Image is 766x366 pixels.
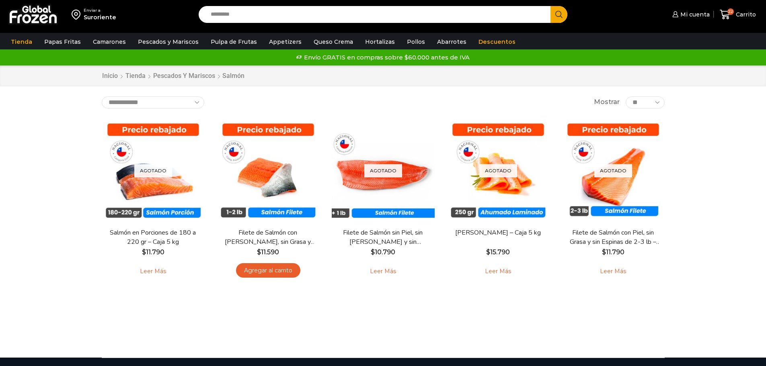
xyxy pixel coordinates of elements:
a: Descuentos [474,34,520,49]
span: 22 [727,8,734,15]
a: Queso Crema [310,34,357,49]
a: Agregar al carrito: “Filete de Salmón con Piel, sin Grasa y sin Espinas 1-2 lb – Caja 10 Kg” [236,263,300,278]
div: Enviar a [84,8,116,13]
a: Salmón en Porciones de 180 a 220 gr – Caja 5 kg [107,228,199,247]
a: Filete de Salmón sin Piel, sin [PERSON_NAME] y sin [PERSON_NAME] – Caja 10 Kg [337,228,429,247]
span: Carrito [734,10,756,18]
a: Leé más sobre “Filete de Salmón sin Piel, sin Grasa y sin Espinas – Caja 10 Kg” [357,263,409,280]
p: Agotado [594,164,632,177]
bdi: 10.790 [371,248,395,256]
a: [PERSON_NAME] – Caja 5 kg [452,228,544,237]
a: Hortalizas [361,34,399,49]
bdi: 15.790 [486,248,510,256]
p: Agotado [134,164,172,177]
span: $ [602,248,606,256]
p: Agotado [364,164,402,177]
a: Leé más sobre “Filete de Salmón con Piel, sin Grasa y sin Espinas de 2-3 lb - Premium - Caja 10 kg” [587,263,639,280]
bdi: 11.590 [257,248,279,256]
a: Tienda [125,72,146,81]
bdi: 11.790 [602,248,624,256]
a: Pescados y Mariscos [153,72,216,81]
span: $ [257,248,261,256]
img: address-field-icon.svg [72,8,84,21]
a: Mi cuenta [670,6,710,22]
h1: Salmón [222,72,244,80]
a: Pescados y Mariscos [134,34,203,49]
span: $ [486,248,490,256]
a: Filete de Salmón con [PERSON_NAME], sin Grasa y sin Espinas 1-2 lb – Caja 10 Kg [222,228,314,247]
span: $ [142,248,146,256]
div: Suroriente [84,13,116,21]
a: Camarones [89,34,130,49]
a: 22 Carrito [718,5,758,24]
nav: Breadcrumb [102,72,244,81]
a: Leé más sobre “Salmón en Porciones de 180 a 220 gr - Caja 5 kg” [127,263,179,280]
a: Tienda [7,34,36,49]
a: Appetizers [265,34,306,49]
span: Mostrar [594,98,620,107]
select: Pedido de la tienda [102,96,204,108]
span: Mi cuenta [678,10,710,18]
a: Inicio [102,72,118,81]
p: Agotado [479,164,517,177]
a: Pulpa de Frutas [207,34,261,49]
span: $ [371,248,375,256]
button: Search button [550,6,567,23]
a: Abarrotes [433,34,470,49]
a: Leé más sobre “Salmón Ahumado Laminado - Caja 5 kg” [472,263,524,280]
bdi: 11.790 [142,248,164,256]
a: Filete de Salmón con Piel, sin Grasa y sin Espinas de 2-3 lb – Premium – Caja 10 kg [567,228,659,247]
a: Pollos [403,34,429,49]
a: Papas Fritas [40,34,85,49]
